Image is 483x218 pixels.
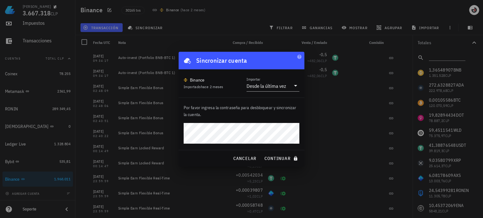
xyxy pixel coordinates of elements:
button: continuar [262,153,302,164]
img: 270.png [184,78,187,82]
span: continuar [264,156,299,161]
label: Importar [247,77,260,82]
div: Sincronizar cuenta [196,56,247,66]
div: ImportarDesde la última vez [247,81,299,91]
p: Por favor ingresa la contraseña para desbloquear y sincronizar la cuenta. [184,104,299,118]
div: Desde la última vez [247,83,286,89]
div: Binance [190,77,205,83]
span: hace 2 meses [201,84,223,89]
span: Importado [184,84,223,89]
button: cancelar [230,153,259,164]
span: cancelar [233,156,256,161]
